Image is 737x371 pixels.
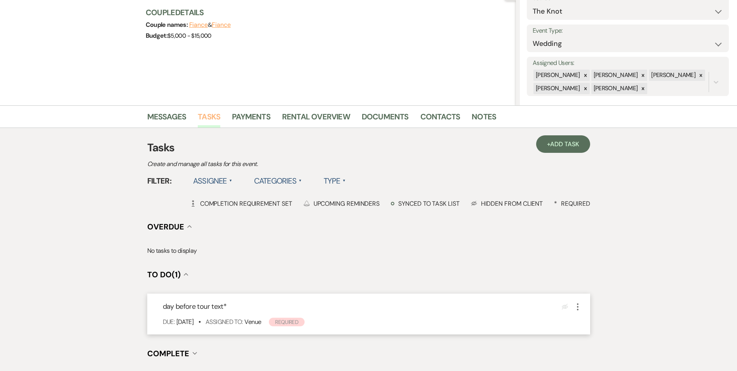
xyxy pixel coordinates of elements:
[269,318,305,326] span: Required
[147,350,197,357] button: Complete
[199,318,200,326] b: •
[591,70,639,81] div: [PERSON_NAME]
[147,222,184,232] span: Overdue
[343,178,346,184] span: ▲
[303,199,380,208] div: Upcoming Reminders
[324,174,346,188] label: Type
[649,70,697,81] div: [PERSON_NAME]
[206,318,242,326] span: Assigned To:
[550,140,579,148] span: Add Task
[189,22,208,28] button: Fiance
[299,178,302,184] span: ▲
[147,246,590,256] p: No tasks to display
[212,22,231,28] button: Fiance
[362,110,409,128] a: Documents
[190,199,292,208] div: Completion Requirement Set
[147,269,181,280] span: To Do (1)
[189,21,231,29] span: &
[163,302,227,311] span: day before tour text *
[533,58,723,69] label: Assigned Users:
[244,318,261,326] span: Venue
[533,83,581,94] div: [PERSON_NAME]
[391,199,459,208] div: Synced to task list
[232,110,270,128] a: Payments
[420,110,460,128] a: Contacts
[147,348,189,359] span: Complete
[282,110,350,128] a: Rental Overview
[536,135,590,153] a: +Add Task
[198,110,220,128] a: Tasks
[254,174,302,188] label: Categories
[167,32,211,40] span: $5,000 - $15,000
[147,271,188,278] button: To Do(1)
[472,110,496,128] a: Notes
[146,7,508,18] h3: Couple Details
[533,70,581,81] div: [PERSON_NAME]
[176,318,193,326] span: [DATE]
[533,25,723,37] label: Event Type:
[147,159,419,169] p: Create and manage all tasks for this event.
[147,223,192,231] button: Overdue
[193,174,232,188] label: Assignee
[591,83,639,94] div: [PERSON_NAME]
[146,31,168,40] span: Budget:
[229,178,232,184] span: ▲
[147,110,186,128] a: Messages
[554,199,590,208] div: Required
[471,199,543,208] div: Hidden from Client
[147,175,172,187] span: Filter:
[163,318,174,326] span: Due:
[147,140,590,156] h3: Tasks
[146,21,189,29] span: Couple names:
